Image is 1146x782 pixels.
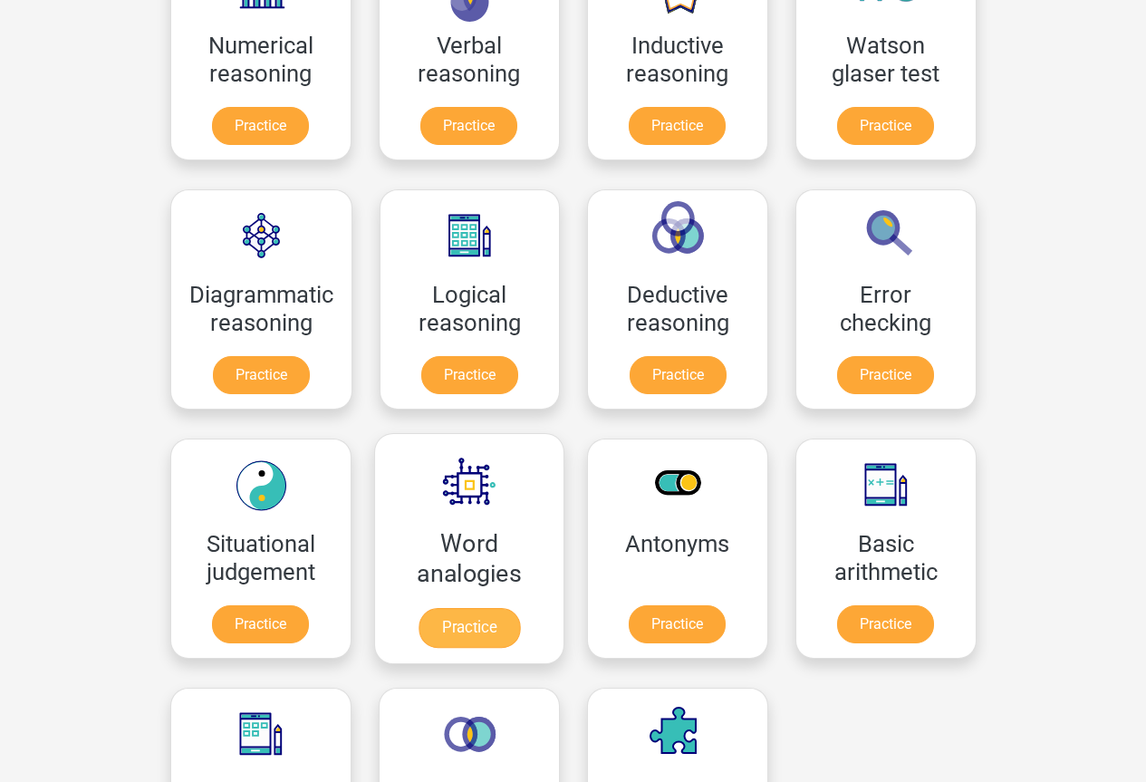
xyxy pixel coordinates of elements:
a: Practice [420,107,517,145]
a: Practice [213,356,310,394]
a: Practice [212,107,309,145]
a: Practice [629,107,726,145]
a: Practice [418,608,519,648]
a: Practice [212,605,309,643]
a: Practice [421,356,518,394]
a: Practice [837,356,934,394]
a: Practice [629,605,726,643]
a: Practice [837,107,934,145]
a: Practice [630,356,727,394]
a: Practice [837,605,934,643]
